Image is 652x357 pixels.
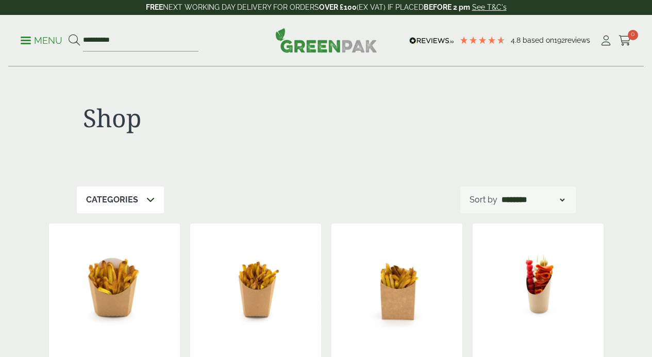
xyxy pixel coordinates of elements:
[628,30,638,40] span: 0
[599,36,612,46] i: My Account
[472,3,507,11] a: See T&C's
[146,3,163,11] strong: FREE
[565,36,590,44] span: reviews
[554,36,565,44] span: 192
[511,36,523,44] span: 4.8
[470,194,497,206] p: Sort by
[331,224,462,352] img: chip scoop
[473,224,604,352] img: 5.5oz Grazing Charcuterie Cup with food
[499,194,566,206] select: Shop order
[424,3,470,11] strong: BEFORE 2 pm
[21,35,62,47] p: Menu
[523,36,554,44] span: Based on
[190,224,321,352] img: chip scoop
[319,3,357,11] strong: OVER £100
[21,35,62,45] a: Menu
[49,224,180,352] img: chip scoop
[618,36,631,46] i: Cart
[409,37,454,44] img: REVIEWS.io
[618,33,631,48] a: 0
[275,28,377,53] img: GreenPak Supplies
[86,194,138,206] p: Categories
[83,103,320,133] h1: Shop
[459,36,506,45] div: 4.8 Stars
